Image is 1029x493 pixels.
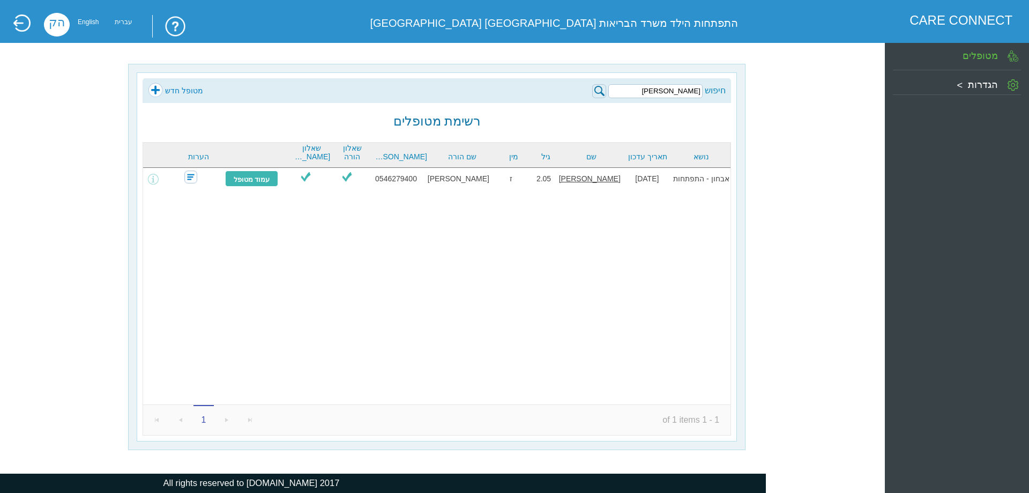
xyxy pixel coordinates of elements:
[78,21,99,24] div: English
[1008,50,1018,62] img: PatientGIcon.png
[146,409,168,431] a: Go to the first page
[216,409,238,431] a: Go to the next page
[909,13,1012,28] div: CARE CONNECT
[672,168,730,189] td: אבחון - התפתחות
[169,409,191,431] a: Go to the previous page
[1008,79,1018,91] img: SettingGIcon.png
[174,152,223,161] a: הערות
[115,21,132,24] div: עברית
[335,144,369,161] a: שאלון הורה
[622,168,672,189] td: [DATE]
[299,170,312,183] img: ViV.png
[193,405,214,431] span: 1
[294,144,330,161] a: שאלון [PERSON_NAME]
[497,152,530,161] a: מין
[152,15,187,38] img: trainingUsingSystem.png
[340,170,354,183] img: ViV.png
[353,13,737,33] div: התפתחות הילד משרד הבריאות [GEOGRAPHIC_DATA] [GEOGRAPHIC_DATA]
[675,152,728,161] a: נושא
[963,50,998,61] label: מטופלים
[148,83,203,99] a: מטופל חדש
[433,152,492,161] a: שם הורה
[705,85,726,95] h4: חיפוש
[491,168,531,189] td: ז
[184,171,197,183] img: SecretaryNoComment.png
[968,79,998,90] label: הגדרות
[426,168,491,189] td: [PERSON_NAME]
[536,152,556,161] a: גיל
[239,409,261,431] a: Go to the last page
[651,409,730,431] span: 1 - 1 of 1 items
[559,174,621,183] u: [PERSON_NAME]
[627,152,669,161] a: תאריך עדכון
[367,168,426,189] td: 0546279400
[562,152,621,161] a: שם
[531,168,557,189] td: 2.05
[592,84,606,98] img: searchPIcn.png
[225,171,279,187] a: עמוד מטופל
[393,114,481,129] h2: רשימת מטופלים
[44,13,70,36] div: הק
[374,152,427,161] a: [PERSON_NAME]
